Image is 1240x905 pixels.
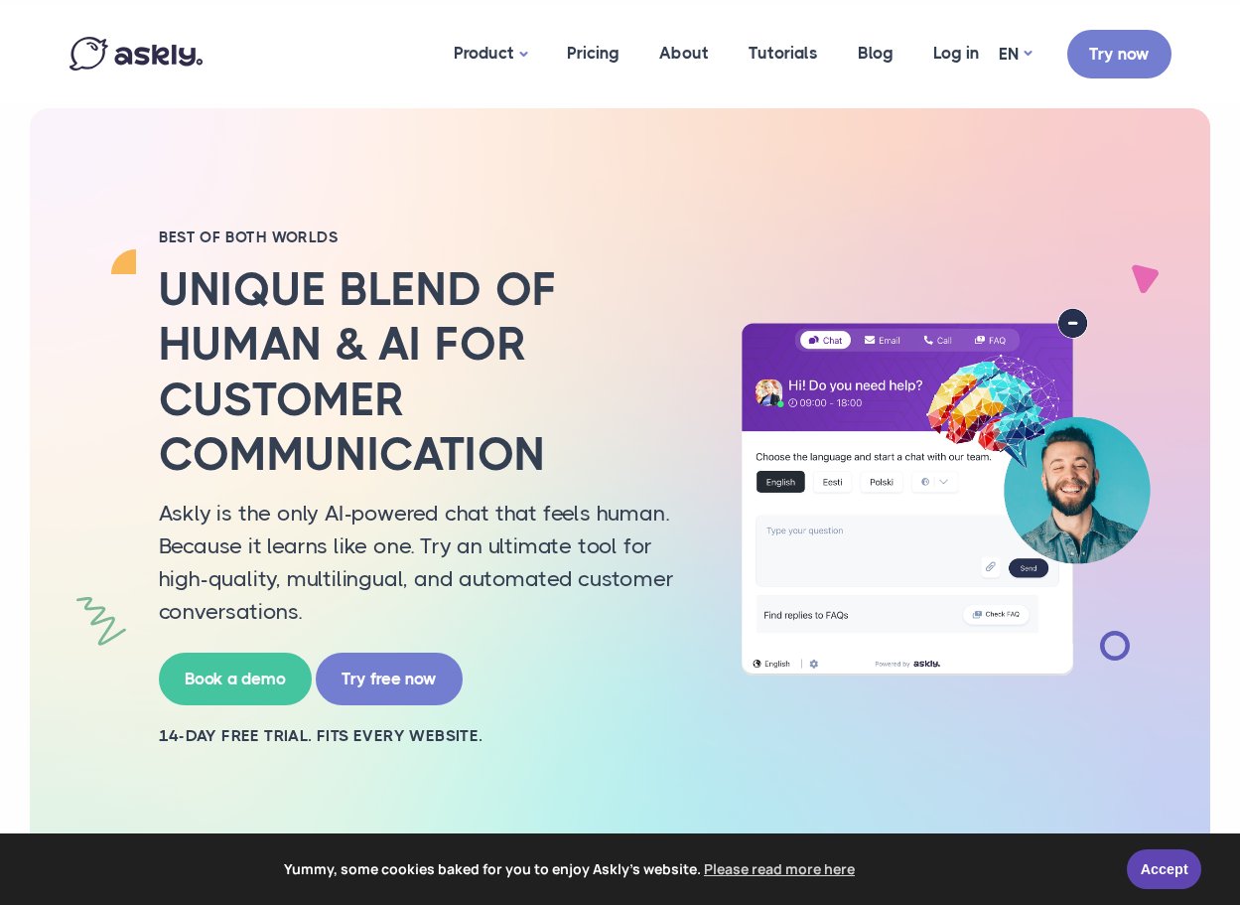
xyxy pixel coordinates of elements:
p: Askly is the only AI-powered chat that feels human. Because it learns like one. Try an ultimate t... [159,497,695,628]
h2: 14-day free trial. Fits every website. [159,725,695,747]
a: learn more about cookies [701,854,858,884]
a: Try free now [316,653,463,705]
a: Tutorials [729,5,838,101]
img: Askly [69,37,203,71]
a: Pricing [547,5,639,101]
img: AI multilingual chat [725,308,1167,675]
a: Try now [1067,30,1171,78]
a: Log in [913,5,999,101]
a: Product [434,5,547,103]
h2: BEST OF BOTH WORLDS [159,227,695,247]
a: Accept [1127,849,1201,889]
a: EN [999,40,1032,69]
a: Book a demo [159,653,312,705]
span: Yummy, some cookies baked for you to enjoy Askly's website. [29,854,1113,884]
h2: Unique blend of human & AI for customer communication [159,262,695,482]
a: About [639,5,729,101]
a: Blog [838,5,913,101]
